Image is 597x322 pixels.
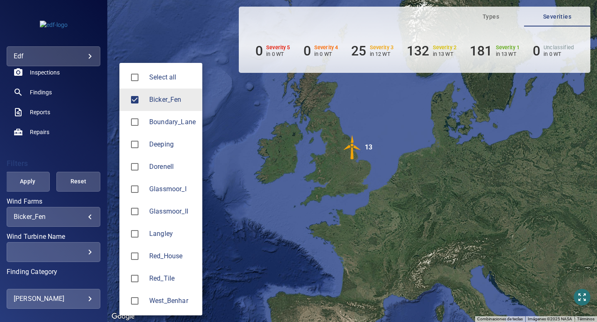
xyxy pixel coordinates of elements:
[126,248,143,265] span: Red_House
[149,184,196,194] span: Glassmoor_I
[149,139,196,149] span: Deeping
[149,95,196,105] div: Wind Farms Bicker_Fen
[149,229,196,239] span: Langley
[149,162,196,172] span: Dorenell
[149,95,196,105] span: Bicker_Fen
[149,229,196,239] div: Wind Farms Langley
[149,251,196,261] div: Wind Farms Red_House
[126,113,143,131] span: Boundary_Lane
[149,296,196,306] span: West_Benhar
[126,91,143,108] span: Bicker_Fen
[126,225,143,243] span: Langley
[149,162,196,172] div: Wind Farms Dorenell
[126,136,143,153] span: Deeping
[126,203,143,220] span: Glassmoor_II
[149,117,196,127] span: Boundary_Lane
[149,207,196,216] div: Wind Farms Glassmoor_II
[126,158,143,175] span: Dorenell
[149,251,196,261] span: Red_House
[149,274,196,284] span: Red_Tile
[126,270,143,287] span: Red_Tile
[149,117,196,127] div: Wind Farms Boundary_Lane
[149,184,196,194] div: Wind Farms Glassmoor_I
[149,296,196,306] div: Wind Farms West_Benhar
[149,72,196,82] span: Select all
[149,207,196,216] span: Glassmoor_II
[126,180,143,198] span: Glassmoor_I
[149,274,196,284] div: Wind Farms Red_Tile
[126,292,143,310] span: West_Benhar
[149,139,196,149] div: Wind Farms Deeping
[119,63,202,315] ul: Bicker_Fen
